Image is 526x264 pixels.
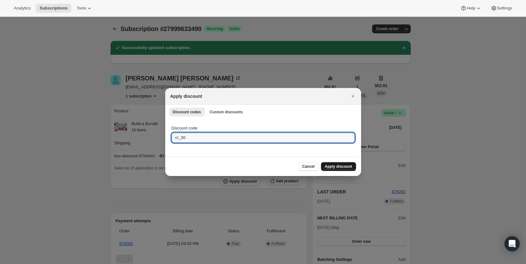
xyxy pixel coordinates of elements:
button: Cancel [298,162,318,171]
span: Tools [76,6,86,11]
div: Discount codes [165,119,361,157]
h2: Apply discount [170,93,202,99]
div: Open Intercom Messenger [505,236,520,251]
button: Apply discount [321,162,356,171]
span: Cancel [302,164,314,169]
span: Discount codes [173,110,201,115]
button: Subscriptions [36,4,71,13]
span: Settings [497,6,512,11]
button: Custom discounts [206,108,247,116]
button: Settings [487,4,516,13]
button: Close [348,92,357,101]
span: Custom discounts [210,110,243,115]
input: Enter code [172,133,355,143]
span: Analytics [14,6,31,11]
button: Help [456,4,485,13]
button: Analytics [10,4,34,13]
span: Help [467,6,475,11]
span: Subscriptions [39,6,68,11]
span: Apply discount [325,164,352,169]
button: Discount codes [169,108,205,116]
button: Tools [73,4,96,13]
span: Discount code [172,126,197,130]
